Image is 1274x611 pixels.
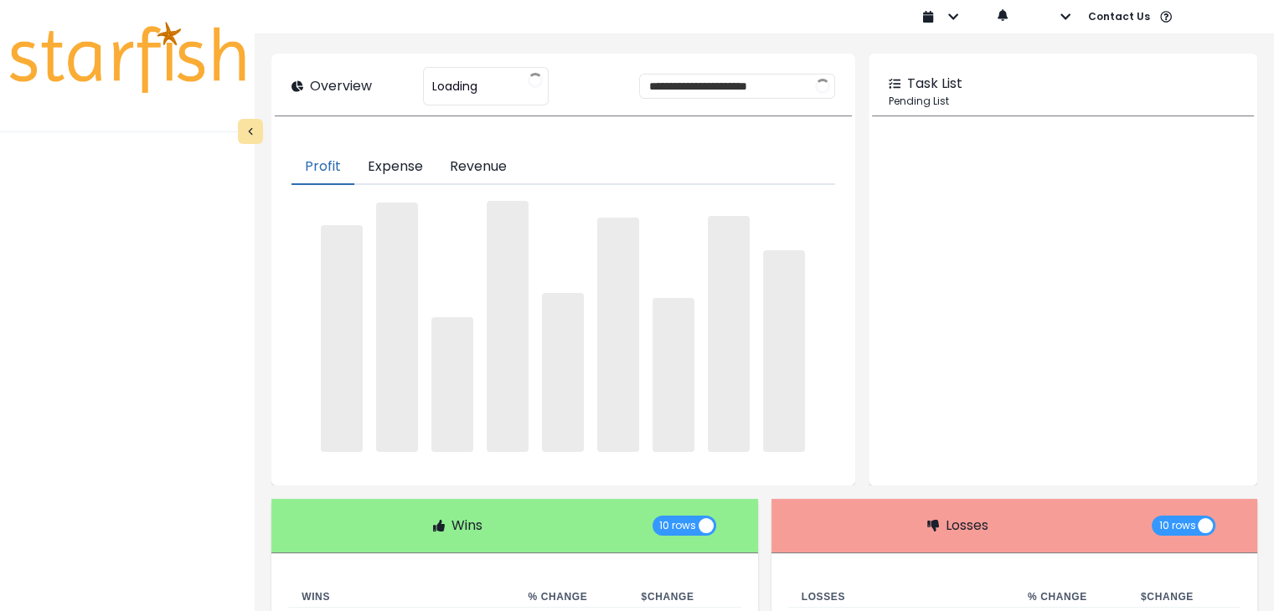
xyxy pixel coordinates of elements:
[628,587,741,608] th: $ Change
[354,150,436,185] button: Expense
[310,76,372,96] p: Overview
[376,203,418,452] span: ‌
[1127,587,1240,608] th: $ Change
[907,74,962,94] p: Task List
[431,317,473,452] span: ‌
[889,94,1237,109] p: Pending List
[432,69,477,104] span: Loading
[597,218,639,452] span: ‌
[321,225,363,452] span: ‌
[291,150,354,185] button: Profit
[946,516,988,536] p: Losses
[1014,587,1127,608] th: % Change
[542,293,584,452] span: ‌
[288,587,514,608] th: Wins
[659,516,696,536] span: 10 rows
[514,587,627,608] th: % Change
[436,150,520,185] button: Revenue
[652,298,694,452] span: ‌
[451,516,482,536] p: Wins
[1158,516,1195,536] span: 10 rows
[788,587,1014,608] th: Losses
[708,216,750,452] span: ‌
[487,201,529,452] span: ‌
[763,250,805,452] span: ‌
